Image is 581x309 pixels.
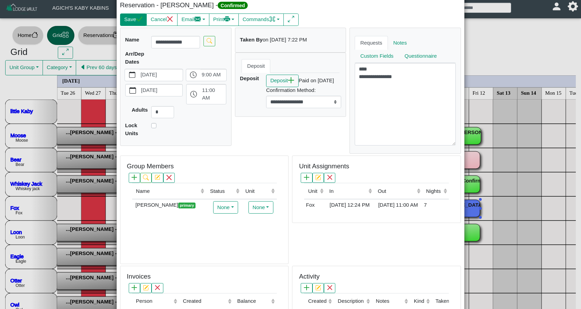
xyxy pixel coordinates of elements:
[376,297,403,305] div: Notes
[329,187,366,195] div: In
[355,36,388,50] a: Requests
[308,297,326,305] div: Created
[240,37,263,43] b: Taken By
[378,187,415,195] div: Out
[414,297,424,305] div: Kind
[269,16,276,22] svg: command
[288,16,294,22] svg: arrows angle expand
[242,59,270,73] a: Deposit
[129,283,140,293] button: plus
[435,297,474,305] div: Taken By
[324,173,335,183] button: x
[166,175,172,180] svg: x
[125,51,144,65] b: Arr/Dep Dates
[155,175,160,180] svg: pencil square
[301,173,312,183] button: plus
[127,273,151,281] h5: Invoices
[146,13,178,26] button: Cancelx
[139,69,183,81] label: [DATE]
[152,173,163,183] button: pencil square
[177,13,209,26] button: Emailenvelope fill
[125,69,139,81] button: calendar
[266,75,299,87] button: Depositplus
[178,203,196,208] span: primary
[315,285,321,290] svg: pencil square
[327,175,333,180] svg: x
[134,201,205,209] div: [PERSON_NAME]
[210,187,234,195] div: Status
[263,37,307,43] i: on [DATE] 7:22 PM
[129,72,136,78] svg: calendar
[120,1,289,9] h5: Reservation - [PERSON_NAME] -
[304,285,309,290] svg: plus
[315,175,321,180] svg: pencil square
[240,75,259,81] b: Deposit
[299,273,319,281] h5: Activity
[209,13,239,26] button: Printprinter fill
[136,16,143,22] svg: check
[355,49,399,63] a: Custom Fields
[131,285,137,290] svg: plus
[422,199,449,211] td: 7
[152,283,163,293] button: x
[194,16,201,22] svg: envelope fill
[140,173,152,183] button: search
[245,187,270,195] div: Unit
[129,173,140,183] button: plus
[301,283,312,293] button: plus
[129,87,136,94] svg: calendar
[283,13,298,26] button: arrows angle expand
[324,283,335,293] button: x
[304,175,309,180] svg: plus
[399,49,442,63] a: Questionnaire
[167,16,173,22] svg: x
[136,297,172,305] div: Person
[288,77,294,84] svg: plus
[248,201,273,214] button: None
[376,201,420,209] div: [DATE] 11:00 AM
[125,122,138,136] b: Lock Units
[327,201,372,209] div: [DATE] 12:24 PM
[187,84,201,104] button: clock
[186,69,200,81] button: clock
[190,91,197,97] svg: clock
[140,283,152,293] button: pencil square
[131,107,148,113] b: Adults
[338,297,365,305] div: Description
[203,36,215,46] button: search
[237,297,270,305] div: Balance
[388,36,412,50] a: Notes
[131,175,137,180] svg: plus
[126,84,140,96] button: calendar
[127,162,174,170] h5: Group Members
[136,187,199,195] div: Name
[200,69,226,81] label: 9:00 AM
[299,162,349,170] h5: Unit Assignments
[327,285,333,290] svg: x
[201,84,226,104] label: 11:00 AM
[120,13,147,26] button: Savecheck
[308,187,318,195] div: Unit
[190,72,197,78] svg: clock
[238,13,284,26] button: Commandscommand
[140,84,182,96] label: [DATE]
[213,201,238,214] button: None
[143,285,148,290] svg: pencil square
[155,285,160,290] svg: x
[207,38,212,44] svg: search
[426,187,442,195] div: Nights
[312,283,324,293] button: pencil square
[304,199,325,211] td: Fox
[299,77,334,83] i: Paid on [DATE]
[125,37,139,43] b: Name
[312,173,324,183] button: pencil square
[143,175,148,180] svg: search
[266,87,341,93] h6: Confirmation Method:
[224,16,230,22] svg: printer fill
[163,173,175,183] button: x
[183,297,226,305] div: Created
